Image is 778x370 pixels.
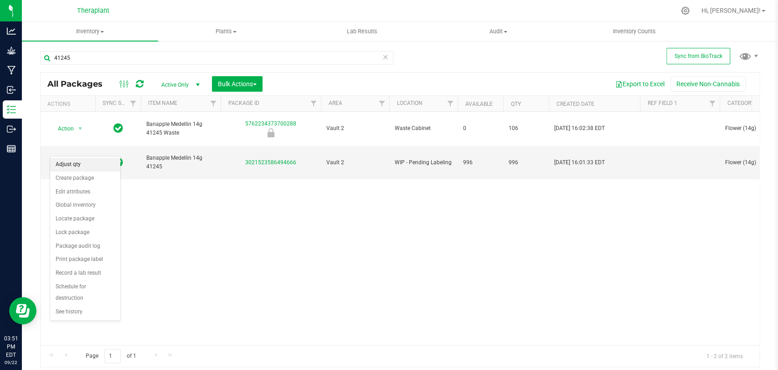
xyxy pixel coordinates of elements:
[50,280,120,305] li: Schedule for destruction
[245,159,296,166] a: 3021523586494666
[306,96,321,111] a: Filter
[554,124,605,133] span: [DATE] 16:02:38 EDT
[509,158,543,167] span: 996
[47,79,112,89] span: All Packages
[554,158,605,167] span: [DATE] 16:01:33 EDT
[50,122,74,135] span: Action
[50,172,120,185] li: Create package
[146,154,215,171] span: Banapple Medellin 14g 41245
[50,266,120,280] li: Record a lab result
[7,125,16,134] inline-svg: Outbound
[47,101,92,107] div: Actions
[328,100,342,106] a: Area
[245,120,296,127] a: 5762234373700288
[705,96,720,111] a: Filter
[50,240,120,253] li: Package audit log
[465,101,492,107] a: Available
[4,334,18,359] p: 03:51 PM EDT
[680,6,691,15] div: Manage settings
[206,96,221,111] a: Filter
[326,124,384,133] span: Vault 2
[113,122,123,135] span: In Sync
[228,100,259,106] a: Package ID
[701,7,761,14] span: Hi, [PERSON_NAME]!
[601,27,668,36] span: Inventory Counts
[382,51,389,63] span: Clear
[75,122,86,135] span: select
[104,349,121,363] input: 1
[666,48,730,64] button: Sync from BioTrack
[397,100,422,106] a: Location
[7,26,16,36] inline-svg: Analytics
[22,22,158,41] a: Inventory
[395,124,452,133] span: Waste Cabinet
[103,100,138,106] a: Sync Status
[146,120,215,137] span: Banapple Medellin 14g 41245 Waste
[335,27,390,36] span: Lab Results
[50,198,120,212] li: Global inventory
[509,124,543,133] span: 106
[50,212,120,226] li: Locate package
[159,27,294,36] span: Plants
[727,100,754,106] a: Category
[126,96,141,111] a: Filter
[463,124,498,133] span: 0
[7,46,16,55] inline-svg: Grow
[212,76,263,92] button: Bulk Actions
[294,22,430,41] a: Lab Results
[670,76,746,92] button: Receive Non-Cannabis
[9,297,36,324] iframe: Resource center
[609,76,670,92] button: Export to Excel
[430,22,567,41] a: Audit
[50,185,120,199] li: Edit attributes
[4,359,18,366] p: 09/22
[22,27,158,36] span: Inventory
[510,101,520,107] a: Qty
[395,158,452,167] span: WIP - Pending Labeling
[699,349,750,363] span: 1 - 2 of 2 items
[218,80,257,88] span: Bulk Actions
[556,101,594,107] a: Created Date
[647,100,677,106] a: Ref Field 1
[7,85,16,94] inline-svg: Inbound
[443,96,458,111] a: Filter
[77,7,109,15] span: Theraplant
[50,253,120,266] li: Print package label
[7,144,16,153] inline-svg: Reports
[463,158,498,167] span: 996
[50,226,120,240] li: Lock package
[326,158,384,167] span: Vault 2
[158,22,294,41] a: Plants
[675,53,722,59] span: Sync from BioTrack
[148,100,177,106] a: Item Name
[78,349,144,363] span: Page of 1
[40,51,393,65] input: Search Package ID, Item Name, SKU, Lot or Part Number...
[50,305,120,319] li: See history
[7,66,16,75] inline-svg: Manufacturing
[374,96,389,111] a: Filter
[566,22,702,41] a: Inventory Counts
[7,105,16,114] inline-svg: Inventory
[431,27,566,36] span: Audit
[219,128,322,137] div: Newly Received
[50,158,120,172] li: Adjust qty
